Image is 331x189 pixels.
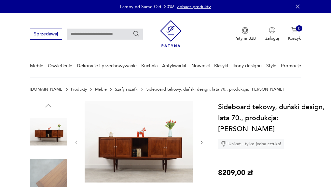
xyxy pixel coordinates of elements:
[133,31,140,38] button: Szukaj
[234,27,256,41] a: Ikona medaluPatyna B2B
[77,55,137,77] a: Dekoracje i przechowywanie
[234,35,256,41] p: Patyna B2B
[95,87,107,92] a: Meble
[288,35,301,41] p: Koszyk
[85,101,193,183] img: Zdjęcie produktu Sideboard tekowy, duński design, lata 70., produkcja: Dania
[234,27,256,41] button: Patyna B2B
[288,27,301,41] button: 0Koszyk
[296,25,302,32] div: 0
[71,87,87,92] a: Produkty
[177,4,211,10] a: Zobacz produkty
[30,55,43,77] a: Meble
[115,87,138,92] a: Szafy i szafki
[30,32,62,36] a: Sprzedawaj
[30,29,62,39] button: Sprzedawaj
[266,55,276,77] a: Style
[160,18,182,49] img: Patyna - sklep z meblami i dekoracjami vintage
[162,55,186,77] a: Antykwariat
[269,27,275,33] img: Ikonka użytkownika
[291,27,298,33] img: Ikona koszyka
[265,35,279,41] p: Zaloguj
[120,4,174,10] p: Lampy od Same Old -20%!
[218,139,284,149] div: Unikat - tylko jedna sztuka!
[232,55,262,77] a: Ikony designu
[265,27,279,41] button: Zaloguj
[214,55,228,77] a: Klasyki
[218,167,253,178] p: 8209,00 zł
[30,113,67,150] img: Zdjęcie produktu Sideboard tekowy, duński design, lata 70., produkcja: Dania
[30,87,63,92] a: [DOMAIN_NAME]
[146,87,284,92] p: Sideboard tekowy, duński design, lata 70., produkcja: [PERSON_NAME]
[221,141,227,147] img: Ikona diamentu
[141,55,158,77] a: Kuchnia
[242,27,248,34] img: Ikona medalu
[191,55,210,77] a: Nowości
[48,55,72,77] a: Oświetlenie
[281,55,301,77] a: Promocje
[218,101,327,135] h1: Sideboard tekowy, duński design, lata 70., produkcja: [PERSON_NAME]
